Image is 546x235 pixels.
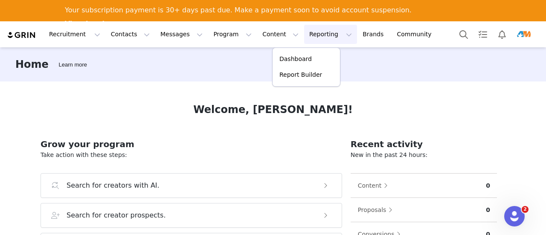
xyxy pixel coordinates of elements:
button: Content [357,179,392,192]
button: Reporting [304,25,357,44]
button: Messages [155,25,208,44]
a: Tasks [473,25,492,44]
button: Notifications [493,25,511,44]
img: grin logo [7,31,37,39]
button: Search for creator prospects. [41,203,342,228]
button: Contacts [106,25,155,44]
button: Search [454,25,473,44]
p: Report Builder [279,70,322,79]
h3: Home [15,57,49,72]
button: Program [208,25,257,44]
a: Community [392,25,441,44]
h2: Recent activity [351,138,497,151]
p: 0 [486,206,490,215]
img: e2c90672-a399-4d89-acf3-4aab7eaa6f67.png [517,28,531,41]
iframe: Intercom live chat [504,206,525,226]
p: Take action with these steps: [41,151,342,160]
h3: Search for creators with AI. [67,180,160,191]
a: View Invoices [65,20,117,29]
span: 2 [522,206,529,213]
p: New in the past 24 hours: [351,151,497,160]
p: 0 [486,181,490,190]
h3: Search for creator prospects. [67,210,166,220]
div: Your subscription payment is 30+ days past due. Make a payment soon to avoid account suspension. [65,6,412,15]
button: Recruitment [44,25,105,44]
button: Proposals [357,203,397,217]
div: Tooltip anchor [57,61,89,69]
button: Profile [512,28,539,41]
button: Content [257,25,304,44]
h1: Welcome, [PERSON_NAME]! [193,102,353,117]
a: Brands [357,25,391,44]
button: Search for creators with AI. [41,173,342,198]
h2: Grow your program [41,138,342,151]
p: Dashboard [279,55,312,64]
